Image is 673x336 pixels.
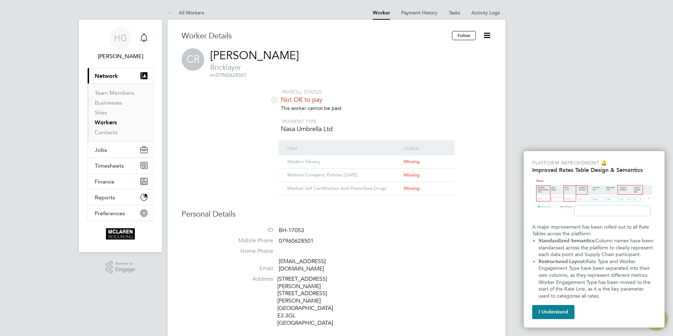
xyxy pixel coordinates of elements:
div: Mclaren Company Policies [DATE] [285,169,402,182]
span: Rate Type and Worker Engagement Type have been separated into their own columns, as they represen... [539,259,652,299]
span: Preferences [95,210,125,217]
span: Powered by [115,261,135,267]
div: [STREET_ADDRESS][PERSON_NAME] [STREET_ADDRESS][PERSON_NAME] [GEOGRAPHIC_DATA] E3 3GL [GEOGRAPHIC_... [277,275,344,327]
h3: Personal Details [182,209,491,219]
a: Go to account details [87,27,153,61]
div: Improved Rate Table Semantics [524,151,665,328]
span: Engage [115,267,135,273]
a: Team Members [95,89,134,96]
div: Modern Slavery [285,155,402,168]
span: Missing [404,185,420,191]
span: Finance [95,178,114,185]
label: Mobile Phone [224,237,273,244]
h3: Worker Details [182,31,452,41]
div: Item [285,140,402,156]
strong: Standardized Semantics: [539,238,596,244]
span: Missing [404,172,420,178]
a: Contacts [95,129,118,136]
span: Bricklayer [210,63,299,72]
a: Activity Logs [471,10,500,16]
span: 07960628501 [279,237,314,244]
span: Reports [95,194,115,201]
a: All Workers [168,10,204,16]
span: m: [210,72,216,78]
img: mclaren-logo-retina.png [106,228,134,239]
div: Medical Self Certification And Prescribed Drugs [285,182,402,195]
img: Updated Rates Table Design & Semantics [532,176,656,221]
label: Address [224,275,273,283]
span: CR [182,48,204,71]
span: Column names have been standarised across the platform to clearly represent each data point and S... [539,238,655,257]
a: Payment History [401,10,438,16]
div: Status [402,140,447,156]
span: BH-17053 [279,227,304,234]
span: PAYMENT TYPE [282,118,317,125]
a: Tasks [449,10,460,16]
a: Worker [373,10,390,16]
a: [PERSON_NAME] [210,49,299,62]
span: Jobs [95,147,107,153]
span: Not OK to pay [281,95,322,104]
label: ID [224,226,273,234]
a: Workers [95,119,117,126]
h2: Improved Rates Table Design & Semantics [532,167,656,173]
span: PAYROLL STATUS [282,89,322,95]
span: Harry Gelb [87,52,153,61]
span: HG [114,33,127,43]
a: Businesses [95,99,122,106]
label: Home Phone [224,248,273,255]
li: Nasa Umbrella Ltd [224,125,491,133]
span: This worker cannot be paid [281,105,341,111]
span: Timesheets [95,162,124,169]
button: I Understand [532,305,574,319]
a: Sites [95,109,107,116]
span: 07960628501 [210,72,247,78]
nav: Main navigation [79,20,162,252]
a: Go to home page [87,228,153,239]
p: A major improvement has been rolled out to all Rate Tables across the platform: [532,224,656,237]
a: [EMAIL_ADDRESS][DOMAIN_NAME] [279,258,326,272]
span: Missing [404,158,420,164]
strong: Restructured Layout: [539,259,586,265]
button: Follow [452,31,476,40]
span: Network [95,73,118,79]
label: Email [224,265,273,272]
p: Platform Improvement 🔔 [532,160,656,167]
